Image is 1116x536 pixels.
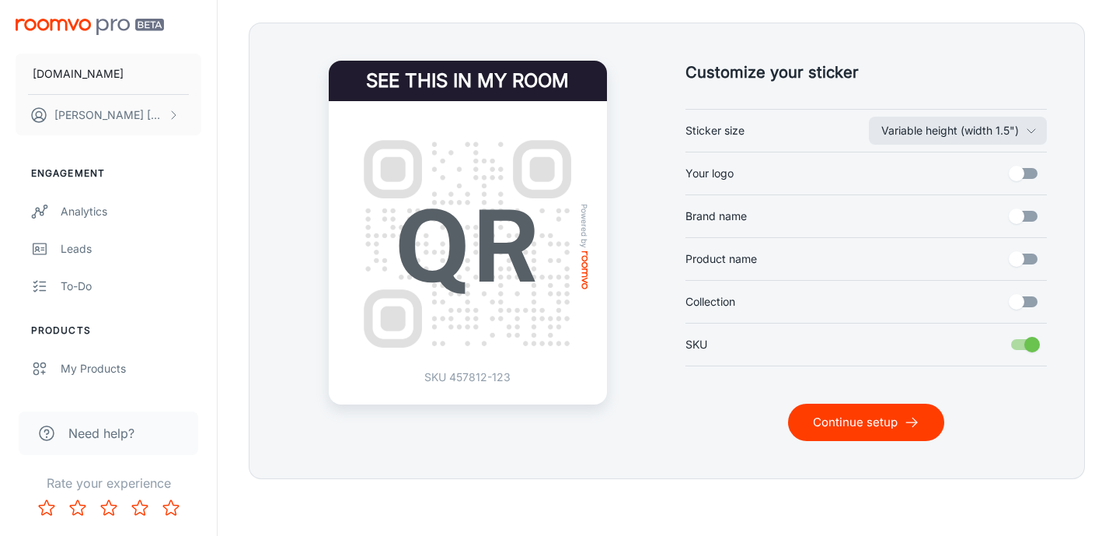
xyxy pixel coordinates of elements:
img: roomvo [581,251,588,289]
button: Rate 4 star [124,492,155,524]
p: Rate your experience [12,474,204,492]
span: Sticker size [685,122,745,139]
span: Collection [685,293,735,310]
div: Analytics [61,203,201,220]
button: Rate 5 star [155,492,187,524]
span: Product name [685,250,757,268]
span: Your logo [685,165,734,182]
img: Roomvo PRO Beta [16,19,164,35]
button: [DOMAIN_NAME] [16,54,201,94]
div: To-do [61,278,201,295]
button: Sticker size [869,117,1047,145]
button: Rate 3 star [93,492,124,524]
button: Continue setup [788,404,944,441]
p: [DOMAIN_NAME] [33,65,124,82]
button: Rate 1 star [31,492,62,524]
p: SKU 457812-123 [424,369,511,386]
span: Need help? [68,424,134,443]
div: My Products [61,360,201,377]
div: Leads [61,240,201,257]
h4: See this in my room [329,61,607,101]
span: Brand name [685,208,747,225]
h5: Customize your sticker [685,61,1047,84]
span: SKU [685,336,707,353]
button: Rate 2 star [62,492,93,524]
span: Powered by [577,204,592,248]
button: [PERSON_NAME] [PERSON_NAME] [16,95,201,135]
p: [PERSON_NAME] [PERSON_NAME] [54,107,164,124]
img: QR Code Example [347,124,588,365]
